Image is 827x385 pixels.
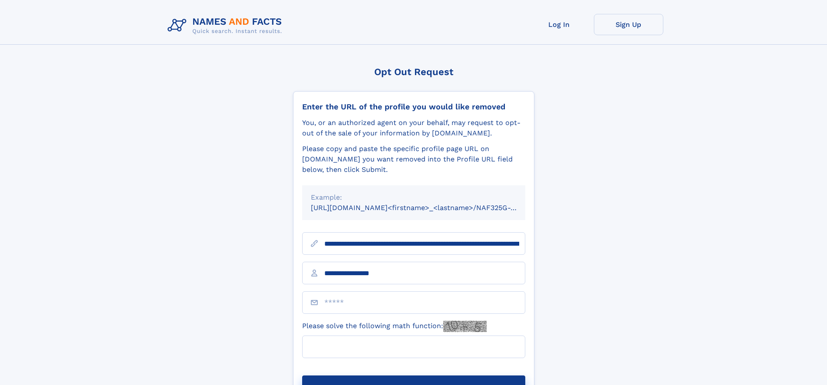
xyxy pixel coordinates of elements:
img: Logo Names and Facts [164,14,289,37]
div: Enter the URL of the profile you would like removed [302,102,525,112]
div: You, or an authorized agent on your behalf, may request to opt-out of the sale of your informatio... [302,118,525,138]
div: Opt Out Request [293,66,534,77]
a: Log In [524,14,594,35]
div: Example: [311,192,517,203]
div: Please copy and paste the specific profile page URL on [DOMAIN_NAME] you want removed into the Pr... [302,144,525,175]
a: Sign Up [594,14,663,35]
label: Please solve the following math function: [302,321,487,332]
small: [URL][DOMAIN_NAME]<firstname>_<lastname>/NAF325G-xxxxxxxx [311,204,542,212]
